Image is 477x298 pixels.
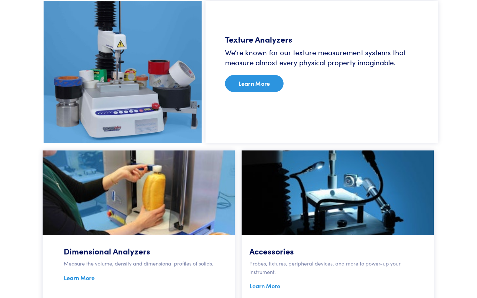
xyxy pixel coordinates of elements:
p: Measure the volume, density and dimensional profiles of solids. [64,259,213,268]
h6: We’re known for our texture measurement systems that measure almost every physical property imagi... [225,47,418,68]
img: volscan-demo-2.jpg [43,150,235,235]
h5: Accessories [249,245,426,257]
a: Learn More [225,75,284,92]
img: video-capture-system-lighting-tablet-2.jpg [242,150,434,235]
img: adhesive-tapes-assorted.jpg [44,1,202,143]
a: Learn More [64,274,95,282]
h5: Dimensional Analyzers [64,245,213,257]
a: Learn More [249,282,280,290]
p: Probes, fixtures, peripheral devices, and more to power-up your instrument. [249,259,426,276]
h5: Texture Analyzers [225,33,418,45]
